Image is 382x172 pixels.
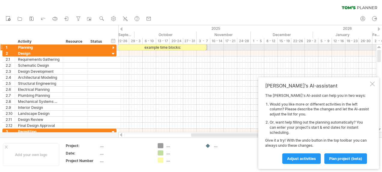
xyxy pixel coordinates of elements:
[305,38,318,44] div: 29 - 2
[18,93,60,98] div: Plumbing Planning
[265,93,369,164] div: The [PERSON_NAME]'s AI-assist can help you in two ways: Give it a try! With the undo button in th...
[214,143,247,148] div: ....
[270,120,369,135] li: Or, want help filling out the planning automatically? You can enter your project's start & end da...
[332,38,345,44] div: 12 - 16
[291,38,305,44] div: 22-26
[18,111,60,116] div: Landscape Design
[156,38,170,44] div: 13 - 17
[100,151,150,156] div: ....
[278,38,291,44] div: 15 - 19
[287,156,316,161] span: Adjust activities
[18,38,59,45] div: Activity
[6,57,15,62] div: 2.1
[6,123,15,128] div: 2.12
[210,38,224,44] div: 10 - 14
[6,63,15,68] div: 2.2
[100,143,150,148] div: ....
[18,81,60,86] div: Structural Engineering
[345,38,359,44] div: 19 - 23
[166,158,199,163] div: ....
[143,38,156,44] div: 6 - 10
[6,75,15,80] div: 2.4
[270,102,369,117] li: Would you like more or different activities in the left column? Please describe the changes and l...
[6,69,15,74] div: 2.3
[66,151,99,156] div: Date:
[18,51,60,56] div: Design
[18,129,60,134] div: Permitting
[183,38,197,44] div: 27 - 31
[6,51,15,56] div: 2
[6,93,15,98] div: 2.7
[18,99,60,104] div: Mechanical Systems Design
[18,45,60,50] div: Planning
[318,38,332,44] div: 5 - 9
[282,153,321,164] a: Adjust activities
[18,75,60,80] div: Architectural Modeling
[359,38,372,44] div: 26-30
[329,156,362,161] span: plan project (beta)
[66,158,99,163] div: Project Number
[18,105,60,110] div: Interior Design
[264,38,278,44] div: 8 - 12
[18,123,60,128] div: Final Design Approval
[197,32,251,38] div: November 2025
[18,69,60,74] div: Design Development
[100,158,150,163] div: ....
[18,57,60,62] div: Requirements Gathering
[3,143,59,166] div: Add your own logo
[90,38,104,45] div: Status
[6,45,15,50] div: 1
[313,32,372,38] div: January 2026
[224,38,237,44] div: 17 - 21
[6,87,15,92] div: 2.6
[18,63,60,68] div: Schematic Design
[6,129,15,134] div: 3
[166,143,199,148] div: ....
[324,153,367,164] a: plan project (beta)
[66,38,84,45] div: Resource
[135,32,197,38] div: October 2025
[6,99,15,104] div: 2.8
[6,117,15,122] div: 2.11
[129,38,143,44] div: 29 - 3
[6,81,15,86] div: 2.5
[18,87,60,92] div: Electrical Planning
[170,38,183,44] div: 20-24
[18,117,60,122] div: Design Review
[6,111,15,116] div: 2.10
[251,38,264,44] div: 1 - 5
[6,105,15,110] div: 2.9
[116,38,129,44] div: 22-26
[166,150,199,155] div: ....
[237,38,251,44] div: 24-28
[118,45,206,50] div: example time blocks:
[66,143,99,148] div: Project:
[265,83,369,89] div: [PERSON_NAME]'s AI-assistant
[197,38,210,44] div: 3 - 7
[251,32,313,38] div: December 2025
